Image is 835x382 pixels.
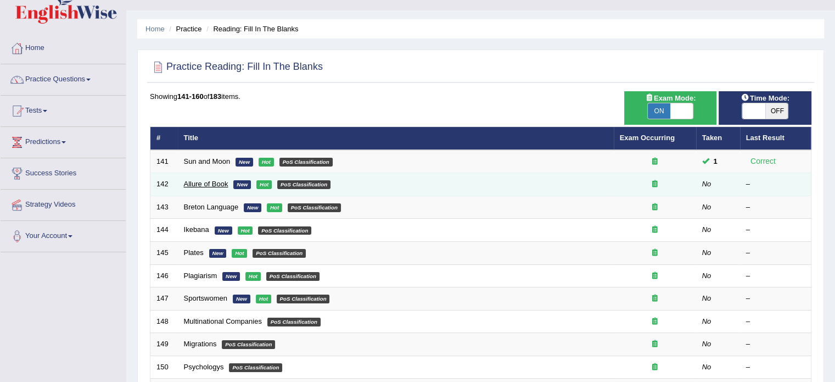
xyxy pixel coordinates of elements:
[702,363,711,371] em: No
[259,158,274,167] em: Hot
[620,317,690,327] div: Exam occurring question
[245,272,261,281] em: Hot
[1,64,126,92] a: Practice Questions
[702,248,711,257] em: No
[184,317,262,325] a: Multinational Companies
[1,33,126,60] a: Home
[233,295,250,303] em: New
[279,158,333,167] em: PoS Classification
[267,203,282,212] em: Hot
[184,272,217,280] a: Plagiarism
[232,249,247,258] em: Hot
[1,158,126,186] a: Success Stories
[277,180,330,189] em: PoS Classification
[150,333,178,356] td: 149
[184,225,209,234] a: Ikebana
[696,127,740,150] th: Taken
[702,317,711,325] em: No
[702,340,711,348] em: No
[702,225,711,234] em: No
[746,317,805,327] div: –
[709,156,722,167] span: You cannot take this question anymore
[746,362,805,373] div: –
[238,226,253,235] em: Hot
[150,196,178,219] td: 143
[266,272,320,281] em: PoS Classification
[620,202,690,213] div: Exam occurring question
[1,96,126,123] a: Tests
[204,24,298,34] li: Reading: Fill In The Blanks
[746,271,805,281] div: –
[624,91,717,125] div: Show exams occurring in exams
[648,103,671,119] span: ON
[184,157,231,165] a: Sun and Moon
[620,294,690,304] div: Exam occurring question
[150,150,178,173] td: 141
[150,127,178,150] th: #
[620,134,675,142] a: Exam Occurring
[765,103,788,119] span: OFF
[746,294,805,304] div: –
[177,92,204,101] b: 141-160
[1,127,126,154] a: Predictions
[702,294,711,302] em: No
[746,155,781,168] div: Correct
[746,339,805,350] div: –
[184,248,204,257] a: Plates
[166,24,201,34] li: Practice
[209,92,221,101] b: 183
[215,226,232,235] em: New
[150,173,178,196] td: 142
[184,203,239,211] a: Breton Language
[150,287,178,311] td: 147
[702,180,711,188] em: No
[178,127,614,150] th: Title
[1,221,126,248] a: Your Account
[184,294,227,302] a: Sportswomen
[746,225,805,235] div: –
[256,295,271,303] em: Hot
[277,295,330,303] em: PoS Classification
[746,179,805,190] div: –
[222,272,240,281] em: New
[229,363,282,372] em: PoS Classification
[288,203,341,212] em: PoS Classification
[641,92,700,104] span: Exam Mode:
[740,127,811,150] th: Last Result
[702,272,711,280] em: No
[184,363,224,371] a: Psychologys
[620,362,690,373] div: Exam occurring question
[222,340,275,349] em: PoS Classification
[256,180,272,189] em: Hot
[746,202,805,213] div: –
[258,226,311,235] em: PoS Classification
[620,157,690,167] div: Exam occurring question
[209,249,227,258] em: New
[150,59,323,75] h2: Practice Reading: Fill In The Blanks
[620,271,690,281] div: Exam occurring question
[184,180,228,188] a: Allure of Book
[150,91,811,102] div: Showing of items.
[150,356,178,379] td: 150
[1,190,126,217] a: Strategy Videos
[702,203,711,211] em: No
[145,25,165,33] a: Home
[620,339,690,350] div: Exam occurring question
[267,318,321,326] em: PoS Classification
[184,340,217,348] a: Migrations
[620,248,690,258] div: Exam occurring question
[244,203,261,212] em: New
[233,180,251,189] em: New
[150,264,178,287] td: 146
[620,225,690,235] div: Exam occurring question
[746,248,805,258] div: –
[150,219,178,242] td: 144
[150,242,178,265] td: 145
[737,92,794,104] span: Time Mode:
[620,179,690,190] div: Exam occurring question
[236,158,253,167] em: New
[253,249,306,258] em: PoS Classification
[150,310,178,333] td: 148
